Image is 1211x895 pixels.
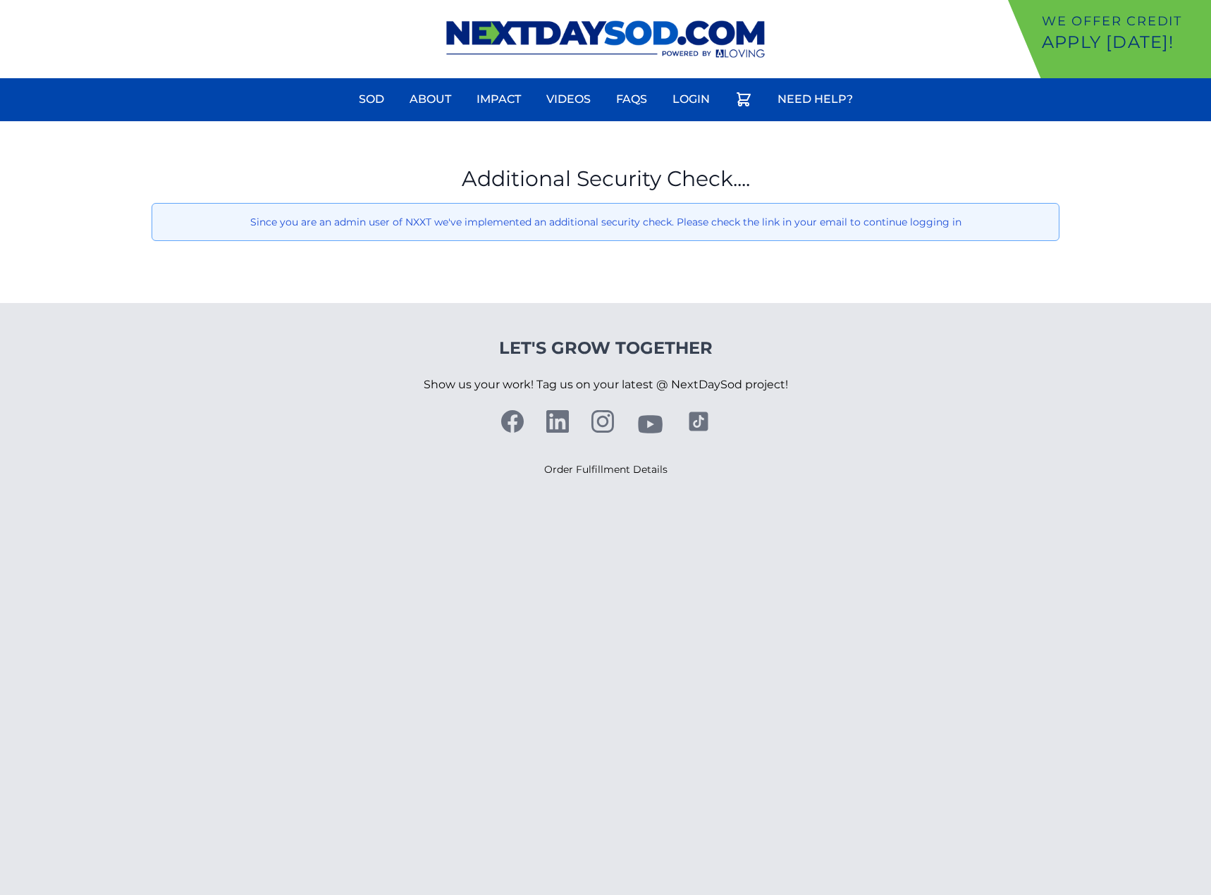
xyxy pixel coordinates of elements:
a: About [401,82,460,116]
a: Need Help? [769,82,861,116]
p: Apply [DATE]! [1042,31,1205,54]
a: Videos [538,82,599,116]
a: Impact [468,82,529,116]
a: Login [664,82,718,116]
p: Show us your work! Tag us on your latest @ NextDaySod project! [424,359,788,410]
a: Sod [350,82,393,116]
a: FAQs [608,82,656,116]
h4: Let's Grow Together [424,337,788,359]
h1: Additional Security Check.... [152,166,1060,192]
p: Since you are an admin user of NXXT we've implemented an additional security check. Please check ... [164,215,1048,229]
a: Order Fulfillment Details [544,463,668,476]
p: We offer Credit [1042,11,1205,31]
